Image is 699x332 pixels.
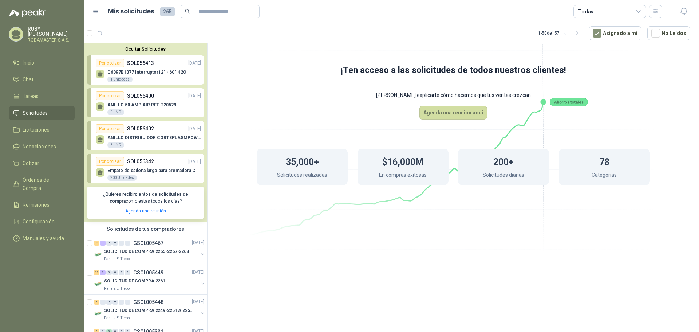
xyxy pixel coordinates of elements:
span: Configuración [23,218,55,226]
p: SOL056342 [127,157,154,165]
button: No Leídos [647,26,690,40]
h1: 78 [599,153,609,169]
h1: 200+ [493,153,514,169]
div: 0 [112,241,118,246]
p: RODAMASTER S.A.S. [28,38,75,42]
div: 0 [112,270,118,275]
div: Por cotizar [96,91,124,100]
p: SOLICITUD DE COMPRA 2249-2251 A 2256-2258 Y 2262 [104,307,195,314]
p: SOLICITUD DE COMPRA 2265-2267-2268 [104,248,189,255]
a: Configuración [9,215,75,229]
div: 0 [100,300,106,305]
a: Licitaciones [9,123,75,137]
img: Company Logo [94,280,103,289]
div: 0 [119,300,124,305]
div: 13 [94,270,99,275]
span: Solicitudes [23,109,48,117]
span: Negociaciones [23,142,56,151]
div: 0 [106,300,112,305]
h1: Mis solicitudes [108,6,154,17]
div: 3 [100,270,106,275]
a: Por cotizarSOL056413[DATE] C6097B1077 Interruptor12" - 60" H2O1 Unidades [87,55,204,85]
div: Por cotizar [96,157,124,166]
div: 0 [125,270,130,275]
p: [DATE] [188,125,201,132]
p: ¿Quieres recibir como estas todos los días? [91,191,200,205]
p: SOLICITUD DE COMPRA 2261 [104,278,165,285]
span: Cotizar [23,159,39,167]
p: Empate de cadena largo para cremadora C [107,168,196,173]
p: RUBY [PERSON_NAME] [28,26,75,36]
p: Solicitudes diarias [483,171,524,181]
a: Por cotizarSOL056342[DATE] Empate de cadena largo para cremadora C200 Unidades [87,154,204,183]
p: Panela El Trébol [104,286,131,292]
a: Cotizar [9,156,75,170]
p: GSOL005449 [133,270,163,275]
p: ANILLO 50 AMP AIR REF. 220529 [107,102,176,108]
p: SOL056402 [127,125,154,133]
div: Por cotizar [96,59,124,67]
p: [DATE] [188,60,201,67]
div: 0 [119,241,124,246]
img: Company Logo [94,309,103,318]
a: Solicitudes [9,106,75,120]
span: Órdenes de Compra [23,176,68,192]
img: Company Logo [94,250,103,259]
a: Por cotizarSOL056402[DATE] ANILLO DISTRIBUIDOR CORTEPLASMPOWERMX1256 UND [87,121,204,150]
p: [PERSON_NAME] explicarte cómo hacemos que tus ventas crezcan [228,85,679,106]
p: GSOL005467 [133,241,163,246]
div: Solicitudes de tus compradores [84,222,207,236]
a: 3 0 0 0 0 0 GSOL005448[DATE] Company LogoSOLICITUD DE COMPRA 2249-2251 A 2256-2258 Y 2262Panela E... [94,298,206,321]
a: Chat [9,73,75,86]
a: Por cotizarSOL056400[DATE] ANILLO 50 AMP AIR REF. 2205296 UND [87,88,204,117]
div: 1 Unidades [107,77,133,82]
h1: 35,000+ [286,153,319,169]
p: Categorías [592,171,617,181]
a: Órdenes de Compra [9,173,75,195]
span: Remisiones [23,201,50,209]
a: Agenda una reunión [125,208,166,214]
p: En compras exitosas [379,171,427,181]
a: 13 3 0 0 0 0 GSOL005449[DATE] Company LogoSOLICITUD DE COMPRA 2261Panela El Trébol [94,268,206,292]
p: [DATE] [192,239,204,246]
p: SOL056413 [127,59,154,67]
span: Chat [23,75,33,83]
h1: ¡Ten acceso a las solicitudes de todos nuestros clientes! [228,63,679,77]
p: ANILLO DISTRIBUIDOR CORTEPLASMPOWERMX125 [107,135,201,140]
a: Manuales y ayuda [9,231,75,245]
button: Asignado a mi [589,26,641,40]
span: Manuales y ayuda [23,234,64,242]
img: Logo peakr [9,9,46,17]
button: Agenda una reunion aquí [419,106,487,120]
span: 265 [160,7,175,16]
a: Tareas [9,89,75,103]
a: Inicio [9,56,75,70]
a: Remisiones [9,198,75,212]
p: C6097B1077 Interruptor12" - 60" H2O [107,70,186,75]
span: Tareas [23,92,39,100]
p: GSOL005448 [133,300,163,305]
div: 0 [112,300,118,305]
div: 0 [119,270,124,275]
div: 2 [94,241,99,246]
div: 0 [106,270,112,275]
div: 1 [100,241,106,246]
div: 0 [125,300,130,305]
div: 200 Unidades [107,175,137,181]
span: Inicio [23,59,34,67]
div: 6 UND [107,142,124,148]
p: Panela El Trébol [104,315,131,321]
span: search [185,9,190,14]
button: Ocultar Solicitudes [87,46,204,52]
p: SOL056400 [127,92,154,100]
p: Panela El Trébol [104,256,131,262]
span: Licitaciones [23,126,50,134]
p: Solicitudes realizadas [277,171,327,181]
div: 0 [125,241,130,246]
p: [DATE] [188,158,201,165]
h1: $16,000M [382,153,423,169]
p: [DATE] [192,298,204,305]
div: Ocultar SolicitudesPor cotizarSOL056413[DATE] C6097B1077 Interruptor12" - 60" H2O1 UnidadesPor co... [84,43,207,222]
div: 6 UND [107,109,124,115]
